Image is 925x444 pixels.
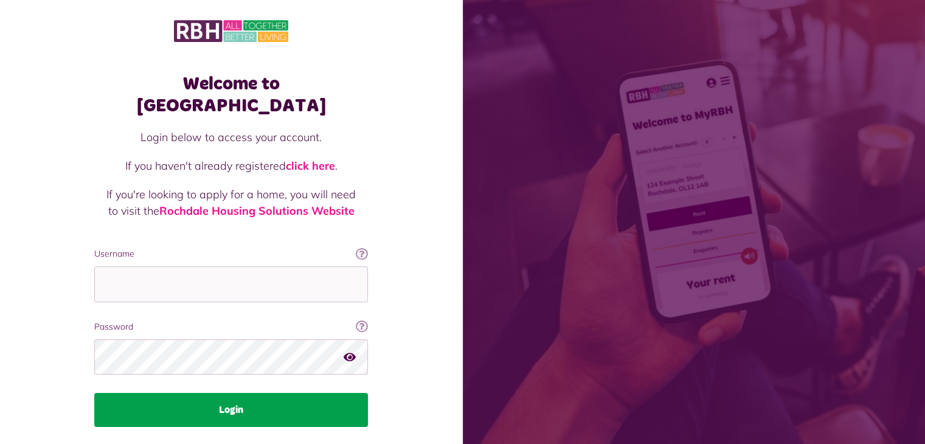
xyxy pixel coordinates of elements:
p: If you haven't already registered . [106,158,356,174]
a: click here [286,159,335,173]
button: Login [94,393,368,427]
a: Rochdale Housing Solutions Website [159,204,355,218]
p: Login below to access your account. [106,129,356,145]
h1: Welcome to [GEOGRAPHIC_DATA] [94,73,368,117]
label: Username [94,248,368,260]
label: Password [94,321,368,333]
p: If you're looking to apply for a home, you will need to visit the [106,186,356,219]
img: MyRBH [174,18,288,44]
